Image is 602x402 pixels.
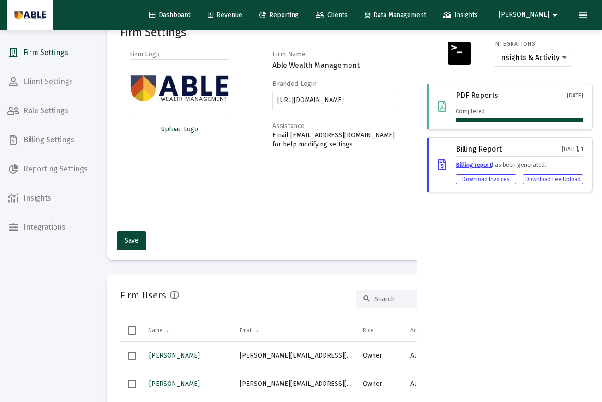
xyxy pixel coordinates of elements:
[14,6,46,24] img: Dashboard
[499,11,549,19] span: [PERSON_NAME]
[443,11,478,19] span: Insights
[4,34,445,129] span: Loremipsum dolorsit ametcons adi elitsedd ei Temp Incidi Utlaboreet DOL, m aliquaenim adminimven ...
[149,11,191,19] span: Dashboard
[549,6,560,24] mat-icon: arrow_drop_down
[488,6,572,24] button: [PERSON_NAME]
[142,6,198,24] a: Dashboard
[357,6,433,24] a: Data Management
[316,11,348,19] span: Clients
[252,6,306,24] a: Reporting
[365,11,426,19] span: Data Management
[259,11,299,19] span: Reporting
[436,6,485,24] a: Insights
[200,6,250,24] a: Revenue
[208,11,242,19] span: Revenue
[308,6,355,24] a: Clients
